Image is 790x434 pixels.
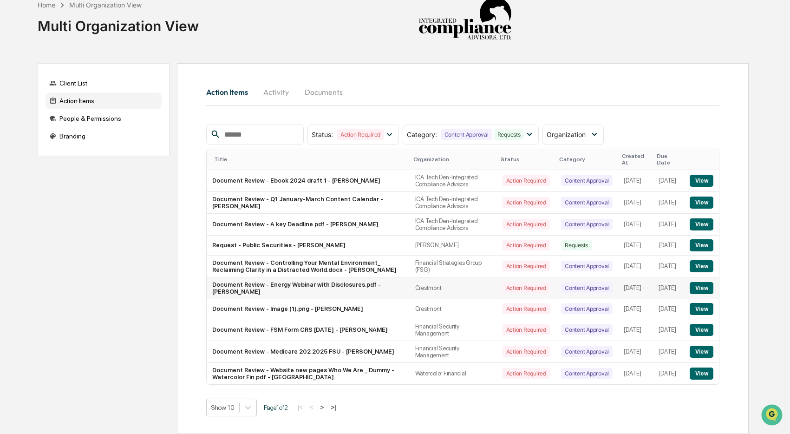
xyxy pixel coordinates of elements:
[501,156,552,163] div: Status
[207,256,410,277] td: Document Review - Controlling Your Mental Environment_ Reclaiming Clarity in a Distracted World.d...
[561,240,592,250] div: Requests
[760,403,785,428] iframe: Open customer support
[618,299,653,319] td: [DATE]
[690,260,713,272] button: View
[503,261,550,271] div: Action Required
[561,324,613,335] div: Content Approval
[618,236,653,256] td: [DATE]
[67,118,75,125] div: 🗄️
[622,153,649,166] div: Created At
[653,236,684,256] td: [DATE]
[9,71,26,88] img: 1746055101610-c473b297-6a78-478c-a979-82029cc54cd1
[410,170,497,192] td: ICA Tech Den-Integrated Compliance Advisors
[503,324,550,335] div: Action Required
[618,214,653,236] td: [DATE]
[318,403,327,411] button: >
[32,80,121,88] div: We're offline, we'll be back soon
[561,261,613,271] div: Content Approval
[410,299,497,319] td: Crestmont
[19,135,59,144] span: Data Lookup
[690,324,713,336] button: View
[206,81,720,103] div: activity tabs
[561,175,613,186] div: Content Approval
[561,283,613,293] div: Content Approval
[214,156,406,163] div: Title
[618,363,653,384] td: [DATE]
[6,113,64,130] a: 🖐️Preclearance
[657,153,680,166] div: Due Date
[207,192,410,214] td: Document Review - Q1 January-March Content Calendar - [PERSON_NAME]
[92,158,112,164] span: Pylon
[618,192,653,214] td: [DATE]
[410,256,497,277] td: Financial Strategies Group (FSG)
[503,346,550,357] div: Action Required
[207,236,410,256] td: Request - Public Securities - [PERSON_NAME]
[561,197,613,208] div: Content Approval
[653,341,684,363] td: [DATE]
[653,192,684,214] td: [DATE]
[407,131,437,138] span: Category :
[618,341,653,363] td: [DATE]
[312,131,333,138] span: Status :
[618,170,653,192] td: [DATE]
[46,110,162,127] div: People & Permissions
[307,403,316,411] button: <
[690,197,713,209] button: View
[295,403,306,411] button: |<
[328,403,339,411] button: >|
[65,157,112,164] a: Powered byPylon
[618,277,653,299] td: [DATE]
[410,363,497,384] td: Watercolor Financial
[653,170,684,192] td: [DATE]
[503,303,550,314] div: Action Required
[410,192,497,214] td: ICA Tech Den-Integrated Compliance Advisors
[38,1,55,9] div: Home
[653,319,684,341] td: [DATE]
[653,277,684,299] td: [DATE]
[64,113,119,130] a: 🗄️Attestations
[559,156,614,163] div: Category
[69,1,142,9] div: Multi Organization View
[6,131,62,148] a: 🔎Data Lookup
[207,277,410,299] td: Document Review - Energy Webinar with Disclosures.pdf - [PERSON_NAME]
[255,81,297,103] button: Activity
[690,175,713,187] button: View
[503,240,550,250] div: Action Required
[653,214,684,236] td: [DATE]
[690,303,713,315] button: View
[207,319,410,341] td: Document Review - FSM Form CRS [DATE] - [PERSON_NAME]
[410,341,497,363] td: Financial Security Management
[561,346,613,357] div: Content Approval
[206,81,255,103] button: Action Items
[46,128,162,145] div: Branding
[503,197,550,208] div: Action Required
[690,218,713,230] button: View
[653,256,684,277] td: [DATE]
[207,363,410,384] td: Document Review - Website new pages Who We Are _ Dummy - Watercolor Fin.pdf - [GEOGRAPHIC_DATA]
[410,236,497,256] td: [PERSON_NAME]
[410,319,497,341] td: Financial Security Management
[207,299,410,319] td: Document Review - Image (1).png - [PERSON_NAME]
[46,75,162,92] div: Client List
[158,74,169,85] button: Start new chat
[503,175,550,186] div: Action Required
[413,156,493,163] div: Organization
[207,170,410,192] td: Document Review - Ebook 2024 draft 1 - [PERSON_NAME]
[618,256,653,277] td: [DATE]
[264,404,288,411] span: Page 1 of 2
[207,341,410,363] td: Document Review - Medicare 202 2025 FSU - [PERSON_NAME]
[690,346,713,358] button: View
[38,10,199,34] div: Multi Organization View
[9,118,17,125] div: 🖐️
[77,117,115,126] span: Attestations
[337,129,384,140] div: Action Required
[547,131,586,138] span: Organization
[503,368,550,379] div: Action Required
[690,368,713,380] button: View
[410,277,497,299] td: Crestmont
[561,368,613,379] div: Content Approval
[561,219,613,230] div: Content Approval
[561,303,613,314] div: Content Approval
[690,282,713,294] button: View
